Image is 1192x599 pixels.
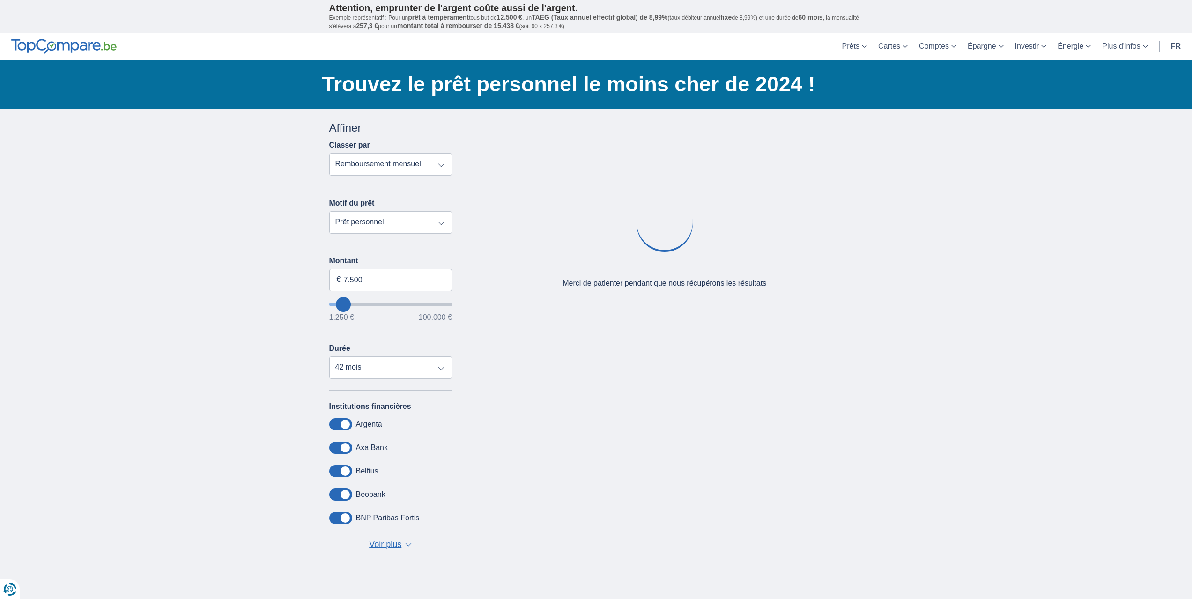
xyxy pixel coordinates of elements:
[329,257,452,265] label: Montant
[1096,33,1153,60] a: Plus d'infos
[329,199,375,207] label: Motif du prêt
[329,14,863,30] p: Exemple représentatif : Pour un tous but de , un (taux débiteur annuel de 8,99%) et une durée de ...
[366,538,415,551] button: Voir plus ▼
[329,141,370,149] label: Classer par
[337,274,341,285] span: €
[356,420,382,429] label: Argenta
[356,444,388,452] label: Axa Bank
[873,33,913,60] a: Cartes
[1052,33,1096,60] a: Énergie
[11,39,117,54] img: TopCompare
[720,14,732,21] span: fixe
[419,314,452,321] span: 100.000 €
[1009,33,1052,60] a: Investir
[408,14,469,21] span: prêt à tempérament
[322,70,863,99] h1: Trouvez le prêt personnel le moins cher de 2024 !
[329,120,452,136] div: Affiner
[532,14,667,21] span: TAEG (Taux annuel effectif global) de 8,99%
[397,22,519,30] span: montant total à rembourser de 15.438 €
[369,539,401,551] span: Voir plus
[799,14,823,21] span: 60 mois
[837,33,873,60] a: Prêts
[356,490,385,499] label: Beobank
[329,303,452,306] input: wantToBorrow
[405,543,412,547] span: ▼
[329,2,863,14] p: Attention, emprunter de l'argent coûte aussi de l'argent.
[962,33,1009,60] a: Épargne
[356,22,378,30] span: 257,3 €
[356,514,420,522] label: BNP Paribas Fortis
[913,33,962,60] a: Comptes
[329,402,411,411] label: Institutions financières
[356,467,378,475] label: Belfius
[497,14,523,21] span: 12.500 €
[1165,33,1186,60] a: fr
[329,314,354,321] span: 1.250 €
[563,278,766,289] div: Merci de patienter pendant que nous récupérons les résultats
[329,344,350,353] label: Durée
